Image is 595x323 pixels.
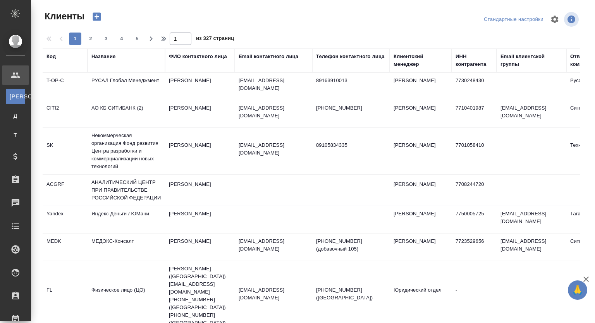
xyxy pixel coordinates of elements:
td: MEDK [43,234,88,261]
td: Физическое лицо (ЦО) [88,282,165,309]
td: Некоммерческая организация Фонд развития Центра разработки и коммерциализации новых технологий [88,128,165,174]
td: АНАЛИТИЧЕСКИЙ ЦЕНТР ПРИ ПРАВИТЕЛЬСТВЕ РОССИЙСКОЙ ФЕДЕРАЦИИ [88,175,165,206]
td: [EMAIL_ADDRESS][DOMAIN_NAME] [497,206,566,233]
td: [EMAIL_ADDRESS][DOMAIN_NAME] [497,234,566,261]
p: [EMAIL_ADDRESS][DOMAIN_NAME] [239,237,308,253]
p: [EMAIL_ADDRESS][DOMAIN_NAME] [239,286,308,302]
td: 7723529656 [452,234,497,261]
td: [PERSON_NAME] [165,206,235,233]
span: 5 [131,35,143,43]
div: Email клиентской группы [500,53,562,68]
td: [PERSON_NAME] [165,234,235,261]
div: Телефон контактного лица [316,53,385,60]
a: Т [6,127,25,143]
td: FL [43,282,88,309]
td: [PERSON_NAME] [390,100,452,127]
div: Код [46,53,56,60]
button: 5 [131,33,143,45]
td: [PERSON_NAME] [390,177,452,204]
td: - [452,282,497,309]
p: 89163910013 [316,77,386,84]
td: ACGRF [43,177,88,204]
button: 3 [100,33,112,45]
div: Клиентский менеджер [394,53,448,68]
td: МЕДЭКС-Консалт [88,234,165,261]
p: [PHONE_NUMBER] ([GEOGRAPHIC_DATA]) [316,286,386,302]
span: Д [10,112,21,120]
td: CITI2 [43,100,88,127]
button: Создать [88,10,106,23]
div: ИНН контрагента [456,53,493,68]
td: [PERSON_NAME] [390,234,452,261]
p: [PHONE_NUMBER] (добавочный 105) [316,237,386,253]
td: [EMAIL_ADDRESS][DOMAIN_NAME] [497,100,566,127]
td: [PERSON_NAME] [165,100,235,127]
p: [EMAIL_ADDRESS][DOMAIN_NAME] [239,104,308,120]
td: SK [43,137,88,165]
a: [PERSON_NAME] [6,89,25,104]
div: Название [91,53,115,60]
p: [EMAIL_ADDRESS][DOMAIN_NAME] [239,141,308,157]
td: [PERSON_NAME] [165,137,235,165]
td: 7701058410 [452,137,497,165]
td: Юридический отдел [390,282,452,309]
span: из 327 страниц [196,34,234,45]
td: 7708244720 [452,177,497,204]
td: РУСАЛ Глобал Менеджмент [88,73,165,100]
span: 2 [84,35,97,43]
a: Д [6,108,25,124]
div: split button [482,14,545,26]
span: Посмотреть информацию [564,12,580,27]
span: Т [10,131,21,139]
span: 3 [100,35,112,43]
p: 89105834335 [316,141,386,149]
p: [PHONE_NUMBER] [316,104,386,112]
td: Yandex [43,206,88,233]
button: 2 [84,33,97,45]
td: [PERSON_NAME] [165,73,235,100]
span: [PERSON_NAME] [10,93,21,100]
td: 7730248430 [452,73,497,100]
td: [PERSON_NAME] [165,177,235,204]
td: Яндекс Деньги / ЮМани [88,206,165,233]
td: [PERSON_NAME] [390,73,452,100]
td: [PERSON_NAME] [390,206,452,233]
td: АО КБ СИТИБАНК (2) [88,100,165,127]
td: 7710401987 [452,100,497,127]
td: 7750005725 [452,206,497,233]
td: T-OP-C [43,73,88,100]
span: 4 [115,35,128,43]
td: [PERSON_NAME] [390,137,452,165]
div: ФИО контактного лица [169,53,227,60]
button: 🙏 [568,280,587,300]
span: Настроить таблицу [545,10,564,29]
span: Клиенты [43,10,84,22]
p: [EMAIL_ADDRESS][DOMAIN_NAME] [239,77,308,92]
button: 4 [115,33,128,45]
div: Email контактного лица [239,53,298,60]
span: 🙏 [571,282,584,298]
